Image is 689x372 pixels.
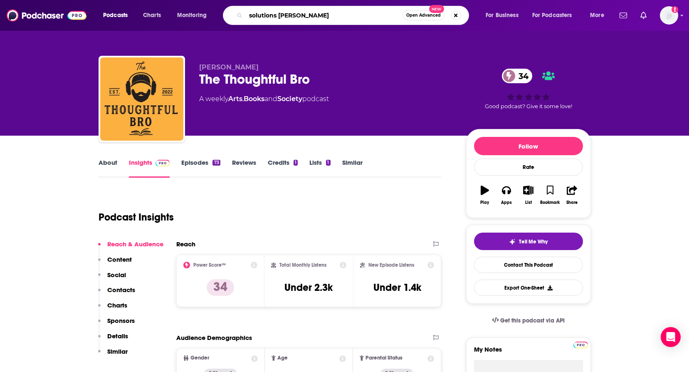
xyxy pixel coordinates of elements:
img: Podchaser Pro [573,342,588,348]
button: tell me why sparkleTell Me Why [474,233,583,250]
img: tell me why sparkle [509,238,516,245]
span: Get this podcast via API [500,317,565,324]
a: Reviews [232,159,256,178]
button: Open AdvancedNew [403,10,445,20]
button: Charts [98,301,127,317]
button: Show profile menu [660,6,678,25]
button: open menu [171,9,217,22]
p: Contacts [107,286,135,294]
a: Get this podcast via API [485,310,572,331]
span: Tell Me Why [519,238,548,245]
div: 1 [326,160,330,166]
p: 34 [207,279,234,296]
span: For Business [486,10,519,21]
a: Show notifications dropdown [637,8,650,22]
div: 34Good podcast? Give it some love! [466,63,591,115]
span: For Podcasters [532,10,572,21]
button: Content [98,255,132,271]
h2: New Episode Listens [368,262,414,268]
button: Contacts [98,286,135,301]
a: Credits1 [268,159,298,178]
div: Share [566,200,578,205]
button: Similar [98,347,128,363]
p: Charts [107,301,127,309]
div: Search podcasts, credits, & more... [231,6,477,25]
input: Search podcasts, credits, & more... [246,9,403,22]
p: Sponsors [107,317,135,325]
a: InsightsPodchaser Pro [129,159,170,178]
a: 34 [502,69,533,83]
button: open menu [584,9,615,22]
a: Lists1 [309,159,330,178]
button: open menu [480,9,529,22]
button: Social [98,271,126,286]
h3: Under 2.3k [284,281,333,294]
span: Podcasts [103,10,128,21]
button: Export One-Sheet [474,280,583,296]
button: open menu [97,9,138,22]
span: Parental Status [365,355,403,361]
div: Apps [501,200,512,205]
a: About [99,159,117,178]
a: Pro website [573,340,588,348]
svg: Add a profile image [672,6,678,13]
div: A weekly podcast [199,94,329,104]
button: Reach & Audience [98,240,163,255]
h2: Power Score™ [193,262,226,268]
a: Episodes73 [181,159,220,178]
img: User Profile [660,6,678,25]
button: Bookmark [539,180,561,210]
p: Content [107,255,132,263]
img: The Thoughtful Bro [100,57,183,141]
p: Similar [107,347,128,355]
span: , [242,95,244,103]
h2: Total Monthly Listens [279,262,326,268]
span: More [590,10,604,21]
h2: Audience Demographics [176,334,252,342]
div: 73 [212,160,220,166]
a: Similar [342,159,363,178]
a: Books [244,95,264,103]
button: Follow [474,137,583,155]
div: Rate [474,159,583,176]
label: My Notes [474,345,583,360]
button: open menu [527,9,584,22]
button: List [517,180,539,210]
span: Monitoring [177,10,207,21]
a: Charts [138,9,166,22]
button: Sponsors [98,317,135,332]
button: Share [561,180,583,210]
span: Charts [143,10,161,21]
img: Podchaser - Follow, Share and Rate Podcasts [7,7,86,23]
div: Open Intercom Messenger [661,327,681,347]
span: [PERSON_NAME] [199,63,259,71]
p: Reach & Audience [107,240,163,248]
div: Play [480,200,489,205]
span: 34 [510,69,533,83]
a: Society [277,95,302,103]
h3: Under 1.4k [373,281,421,294]
span: Gender [190,355,209,361]
button: Details [98,332,128,347]
div: List [525,200,532,205]
p: Social [107,271,126,279]
div: Bookmark [540,200,560,205]
h2: Reach [176,240,195,248]
button: Apps [496,180,517,210]
span: New [429,5,444,13]
span: Logged in as molly.burgoyne [660,6,678,25]
span: Good podcast? Give it some love! [485,103,572,109]
div: 1 [294,160,298,166]
a: Arts [228,95,242,103]
img: Podchaser Pro [156,160,170,166]
button: Play [474,180,496,210]
p: Details [107,332,128,340]
a: Contact This Podcast [474,257,583,273]
span: and [264,95,277,103]
a: Show notifications dropdown [616,8,630,22]
span: Age [277,355,288,361]
span: Open Advanced [406,13,441,17]
h1: Podcast Insights [99,211,174,223]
